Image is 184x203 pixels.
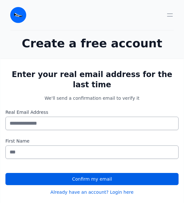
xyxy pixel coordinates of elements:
[5,173,179,185] button: Confirm my email
[5,138,179,144] label: First Name
[51,189,134,195] a: Already have an account? Login here
[5,109,179,115] label: Real Email Address
[10,7,26,23] img: Email Monster
[5,69,179,90] h2: Enter your real email address for the last time
[5,95,179,101] p: We'll send a confirmation email to verify it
